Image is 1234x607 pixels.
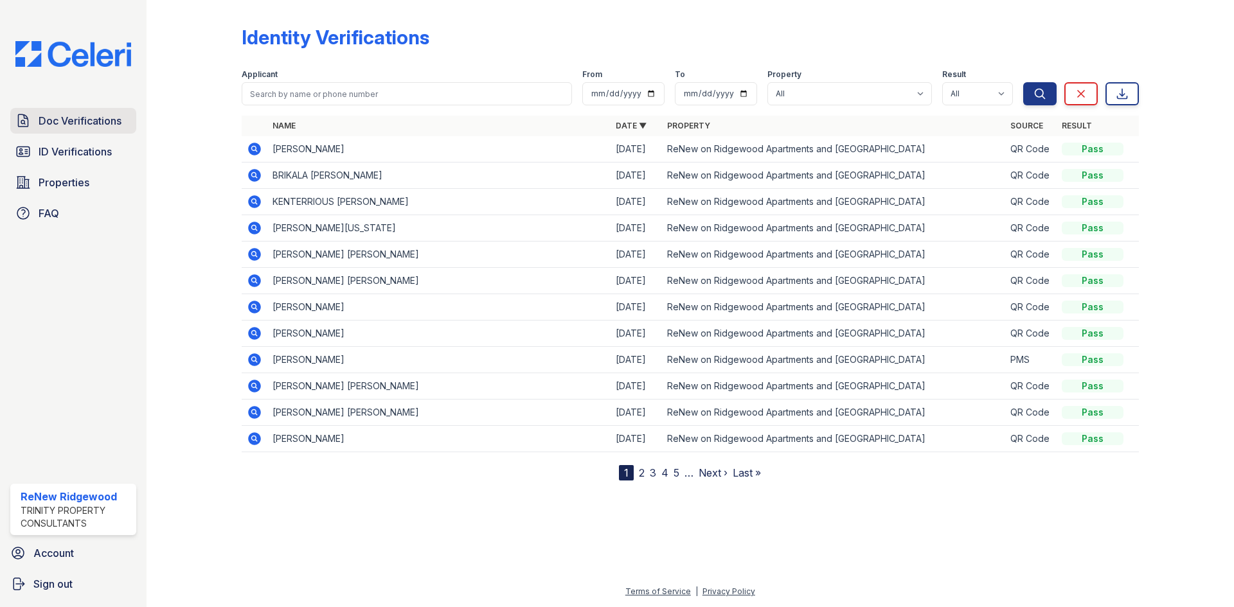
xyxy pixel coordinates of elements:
[639,466,645,479] a: 2
[39,175,89,190] span: Properties
[1062,301,1123,313] div: Pass
[611,400,662,426] td: [DATE]
[699,466,728,479] a: Next ›
[1005,189,1057,215] td: QR Code
[1005,373,1057,400] td: QR Code
[667,121,710,130] a: Property
[267,294,611,321] td: [PERSON_NAME]
[267,215,611,242] td: [PERSON_NAME][US_STATE]
[1005,400,1057,426] td: QR Code
[662,242,1005,268] td: ReNew on Ridgewood Apartments and [GEOGRAPHIC_DATA]
[611,242,662,268] td: [DATE]
[267,400,611,426] td: [PERSON_NAME] [PERSON_NAME]
[611,426,662,452] td: [DATE]
[661,466,668,479] a: 4
[695,586,698,596] div: |
[662,373,1005,400] td: ReNew on Ridgewood Apartments and [GEOGRAPHIC_DATA]
[5,41,141,67] img: CE_Logo_Blue-a8612792a0a2168367f1c8372b55b34899dd931a85d93a1a3d3e32e68fde9ad4.png
[662,400,1005,426] td: ReNew on Ridgewood Apartments and [GEOGRAPHIC_DATA]
[767,69,801,80] label: Property
[702,586,755,596] a: Privacy Policy
[733,466,761,479] a: Last »
[33,545,74,561] span: Account
[242,82,572,105] input: Search by name or phone number
[611,294,662,321] td: [DATE]
[662,163,1005,189] td: ReNew on Ridgewood Apartments and [GEOGRAPHIC_DATA]
[10,170,136,195] a: Properties
[1062,274,1123,287] div: Pass
[662,215,1005,242] td: ReNew on Ridgewood Apartments and [GEOGRAPHIC_DATA]
[1005,294,1057,321] td: QR Code
[1062,248,1123,261] div: Pass
[267,426,611,452] td: [PERSON_NAME]
[1062,121,1092,130] a: Result
[611,373,662,400] td: [DATE]
[242,69,278,80] label: Applicant
[1005,136,1057,163] td: QR Code
[267,189,611,215] td: KENTERRIOUS [PERSON_NAME]
[5,571,141,597] a: Sign out
[39,144,112,159] span: ID Verifications
[5,540,141,566] a: Account
[662,426,1005,452] td: ReNew on Ridgewood Apartments and [GEOGRAPHIC_DATA]
[39,206,59,221] span: FAQ
[267,347,611,373] td: [PERSON_NAME]
[684,465,693,480] span: …
[611,136,662,163] td: [DATE]
[267,268,611,294] td: [PERSON_NAME] [PERSON_NAME]
[1005,347,1057,373] td: PMS
[662,294,1005,321] td: ReNew on Ridgewood Apartments and [GEOGRAPHIC_DATA]
[1062,169,1123,182] div: Pass
[1005,426,1057,452] td: QR Code
[267,321,611,347] td: [PERSON_NAME]
[267,373,611,400] td: [PERSON_NAME] [PERSON_NAME]
[267,136,611,163] td: [PERSON_NAME]
[662,321,1005,347] td: ReNew on Ridgewood Apartments and [GEOGRAPHIC_DATA]
[267,242,611,268] td: [PERSON_NAME] [PERSON_NAME]
[611,163,662,189] td: [DATE]
[1062,327,1123,340] div: Pass
[10,139,136,164] a: ID Verifications
[1005,321,1057,347] td: QR Code
[1062,353,1123,366] div: Pass
[674,466,679,479] a: 5
[662,347,1005,373] td: ReNew on Ridgewood Apartments and [GEOGRAPHIC_DATA]
[1062,406,1123,419] div: Pass
[662,268,1005,294] td: ReNew on Ridgewood Apartments and [GEOGRAPHIC_DATA]
[1005,242,1057,268] td: QR Code
[675,69,685,80] label: To
[1005,268,1057,294] td: QR Code
[33,576,73,592] span: Sign out
[611,189,662,215] td: [DATE]
[39,113,121,128] span: Doc Verifications
[625,586,691,596] a: Terms of Service
[1062,432,1123,445] div: Pass
[242,26,429,49] div: Identity Verifications
[21,489,131,504] div: ReNew Ridgewood
[611,268,662,294] td: [DATE]
[662,189,1005,215] td: ReNew on Ridgewood Apartments and [GEOGRAPHIC_DATA]
[1010,121,1043,130] a: Source
[942,69,966,80] label: Result
[582,69,602,80] label: From
[10,200,136,226] a: FAQ
[21,504,131,530] div: Trinity Property Consultants
[650,466,656,479] a: 3
[10,108,136,134] a: Doc Verifications
[267,163,611,189] td: BRIKALA [PERSON_NAME]
[616,121,647,130] a: Date ▼
[273,121,296,130] a: Name
[1062,143,1123,155] div: Pass
[1062,222,1123,234] div: Pass
[611,347,662,373] td: [DATE]
[1062,195,1123,208] div: Pass
[1062,380,1123,392] div: Pass
[662,136,1005,163] td: ReNew on Ridgewood Apartments and [GEOGRAPHIC_DATA]
[1005,215,1057,242] td: QR Code
[619,465,634,480] div: 1
[611,321,662,347] td: [DATE]
[611,215,662,242] td: [DATE]
[1005,163,1057,189] td: QR Code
